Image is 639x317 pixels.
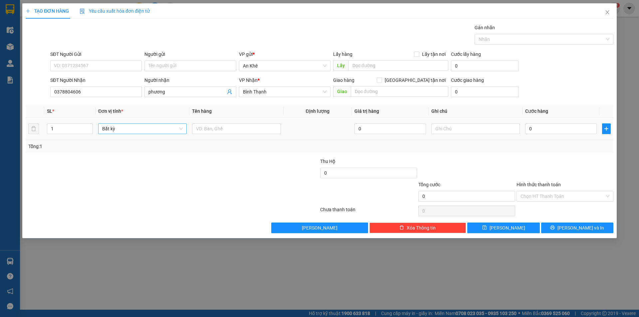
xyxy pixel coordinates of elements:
[192,123,281,134] input: VD: Bàn, Ghế
[451,78,484,83] label: Cước giao hàng
[598,3,617,22] button: Close
[602,126,610,131] span: plus
[319,206,418,218] div: Chưa thanh toán
[517,182,561,187] label: Hình thức thanh toán
[243,87,326,97] span: Bình Thạnh
[354,108,379,114] span: Giá trị hàng
[467,223,539,233] button: save[PERSON_NAME]
[26,9,30,13] span: plus
[271,223,368,233] button: [PERSON_NAME]
[369,223,466,233] button: deleteXóa Thông tin
[399,225,404,231] span: delete
[47,108,52,114] span: SL
[557,224,604,232] span: [PERSON_NAME] và In
[482,225,487,231] span: save
[541,223,613,233] button: printer[PERSON_NAME] và In
[451,52,481,57] label: Cước lấy hàng
[302,224,337,232] span: [PERSON_NAME]
[525,108,548,114] span: Cước hàng
[26,8,69,14] span: TẠO ĐƠN HÀNG
[98,108,123,114] span: Đơn vị tính
[354,123,426,134] input: 0
[239,78,258,83] span: VP Nhận
[333,60,348,71] span: Lấy
[28,123,39,134] button: delete
[351,86,448,97] input: Dọc đường
[407,224,436,232] span: Xóa Thông tin
[320,159,335,164] span: Thu Hộ
[550,225,555,231] span: printer
[490,224,525,232] span: [PERSON_NAME]
[50,51,142,58] div: SĐT Người Gửi
[451,61,519,71] input: Cước lấy hàng
[80,9,85,14] img: icon
[144,77,236,84] div: Người nhận
[419,51,448,58] span: Lấy tận nơi
[602,123,611,134] button: plus
[239,51,330,58] div: VP gửi
[333,86,351,97] span: Giao
[50,77,142,84] div: SĐT Người Nhận
[348,60,448,71] input: Dọc đường
[28,143,247,150] div: Tổng: 1
[429,105,523,118] th: Ghi chú
[306,108,329,114] span: Định lượng
[227,89,232,94] span: user-add
[431,123,520,134] input: Ghi Chú
[192,108,212,114] span: Tên hàng
[243,61,326,71] span: An Khê
[418,182,440,187] span: Tổng cước
[605,10,610,15] span: close
[102,124,183,134] span: Bất kỳ
[475,25,495,30] label: Gán nhãn
[80,8,150,14] span: Yêu cầu xuất hóa đơn điện tử
[451,86,519,97] input: Cước giao hàng
[144,51,236,58] div: Người gửi
[333,78,354,83] span: Giao hàng
[333,52,352,57] span: Lấy hàng
[382,77,448,84] span: [GEOGRAPHIC_DATA] tận nơi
